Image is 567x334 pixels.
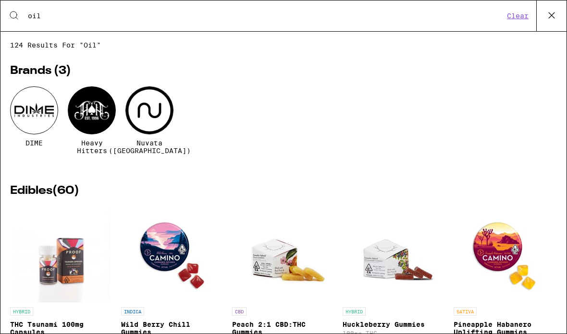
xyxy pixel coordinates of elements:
[25,139,43,147] span: DIME
[343,307,366,316] p: HYBRID
[232,307,247,316] p: CBD
[121,307,144,316] p: INDICA
[454,307,477,316] p: SATIVA
[504,12,531,20] button: Clear
[343,321,446,328] p: Huckleberry Gummies
[10,307,33,316] p: HYBRID
[109,139,191,155] span: Nuvata ([GEOGRAPHIC_DATA])
[68,139,116,155] span: Heavy Hitters
[27,12,504,20] input: Search the Eaze menu
[10,65,557,77] h2: Brands ( 3 )
[346,206,443,302] img: WYLD - Huckleberry Gummies
[13,206,110,302] img: Proof - THC Tsunami 100mg Capsules
[10,41,557,49] span: 124 results for "oil"
[10,185,557,197] h2: Edibles ( 60 )
[235,206,332,302] img: WYLD - Peach 2:1 CBD:THC Gummies
[457,206,554,302] img: Camino - Pineapple Habanero Uplifting Gummies
[124,206,221,302] img: Camino - Wild Berry Chill Gummies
